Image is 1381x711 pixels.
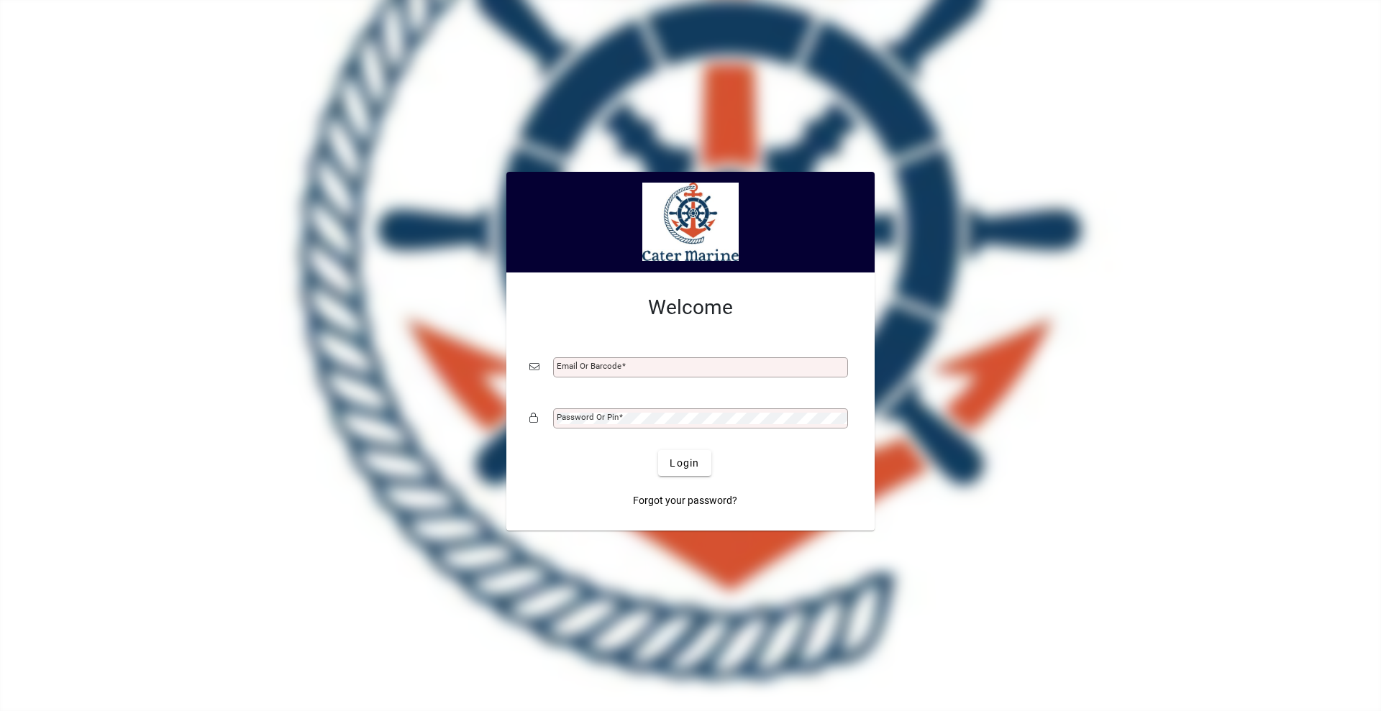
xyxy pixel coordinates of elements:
[557,361,621,371] mat-label: Email or Barcode
[670,456,699,471] span: Login
[633,493,737,508] span: Forgot your password?
[529,295,852,320] h2: Welcome
[627,487,743,513] a: Forgot your password?
[557,412,619,422] mat-label: Password or Pin
[658,450,711,476] button: Login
